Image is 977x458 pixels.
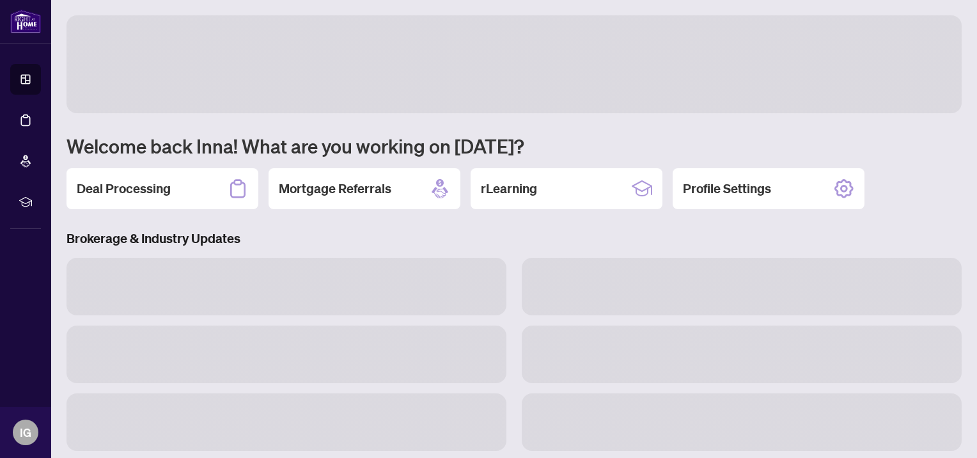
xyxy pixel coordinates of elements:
[20,423,31,441] span: IG
[10,10,41,33] img: logo
[683,180,771,198] h2: Profile Settings
[481,180,537,198] h2: rLearning
[66,230,962,248] h3: Brokerage & Industry Updates
[77,180,171,198] h2: Deal Processing
[66,134,962,158] h1: Welcome back Inna! What are you working on [DATE]?
[279,180,391,198] h2: Mortgage Referrals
